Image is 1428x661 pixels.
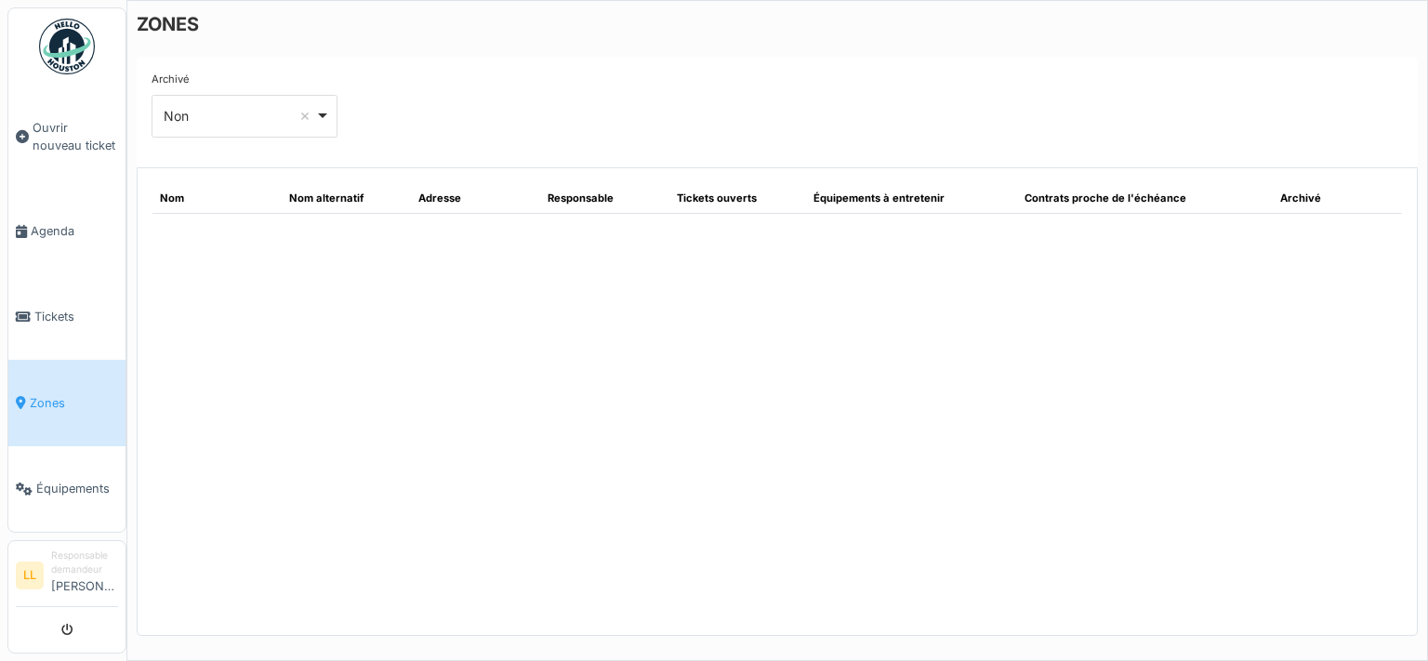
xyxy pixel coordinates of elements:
[34,308,118,325] span: Tickets
[813,192,945,205] span: Équipements à entretenir
[51,549,118,602] li: [PERSON_NAME]
[8,360,126,445] a: Zones
[296,107,314,126] button: Remove item: 'false'
[36,480,118,497] span: Équipements
[164,106,315,126] div: Non
[548,192,614,205] span: Responsable
[51,549,118,577] div: Responsable demandeur
[1280,192,1321,205] span: Archivé
[8,446,126,532] a: Équipements
[137,13,199,35] h6: ZONES
[16,549,118,607] a: LL Responsable demandeur[PERSON_NAME]
[418,192,461,205] span: Adresse
[16,562,44,589] li: LL
[677,192,757,205] span: Tickets ouverts
[160,192,184,205] span: Nom
[289,192,364,205] span: Nom alternatif
[8,189,126,274] a: Agenda
[31,222,118,240] span: Agenda
[30,394,118,412] span: Zones
[8,85,126,189] a: Ouvrir nouveau ticket
[152,72,190,87] label: Archivé
[1025,192,1186,205] span: Contrats proche de l'échéance
[33,119,118,154] span: Ouvrir nouveau ticket
[8,274,126,360] a: Tickets
[39,19,95,74] img: Badge_color-CXgf-gQk.svg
